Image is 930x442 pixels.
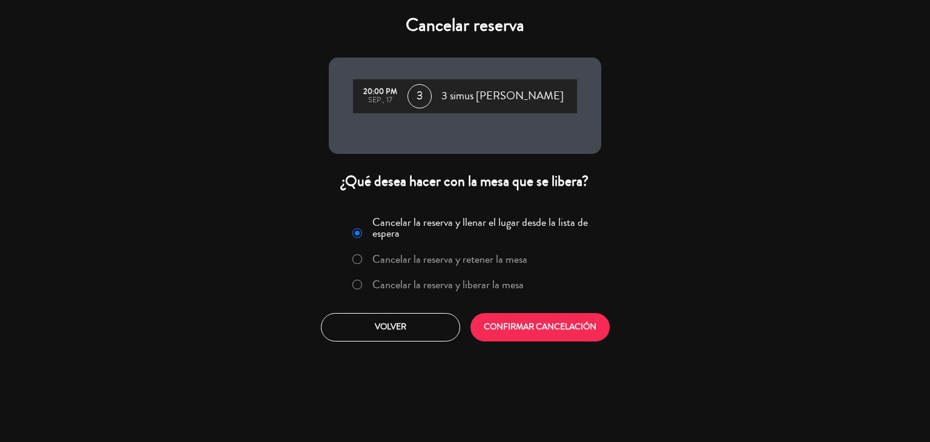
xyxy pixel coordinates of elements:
div: sep., 17 [359,96,401,105]
span: 3 [407,84,432,108]
span: 3 simus [PERSON_NAME] [441,87,564,105]
label: Cancelar la reserva y liberar la mesa [372,279,524,290]
div: ¿Qué desea hacer con la mesa que se libera? [329,172,601,191]
label: Cancelar la reserva y llenar el lugar desde la lista de espera [372,217,594,239]
h4: Cancelar reserva [329,15,601,36]
label: Cancelar la reserva y retener la mesa [372,254,527,265]
button: CONFIRMAR CANCELACIÓN [470,313,610,341]
div: 20:00 PM [359,88,401,96]
button: Volver [321,313,460,341]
